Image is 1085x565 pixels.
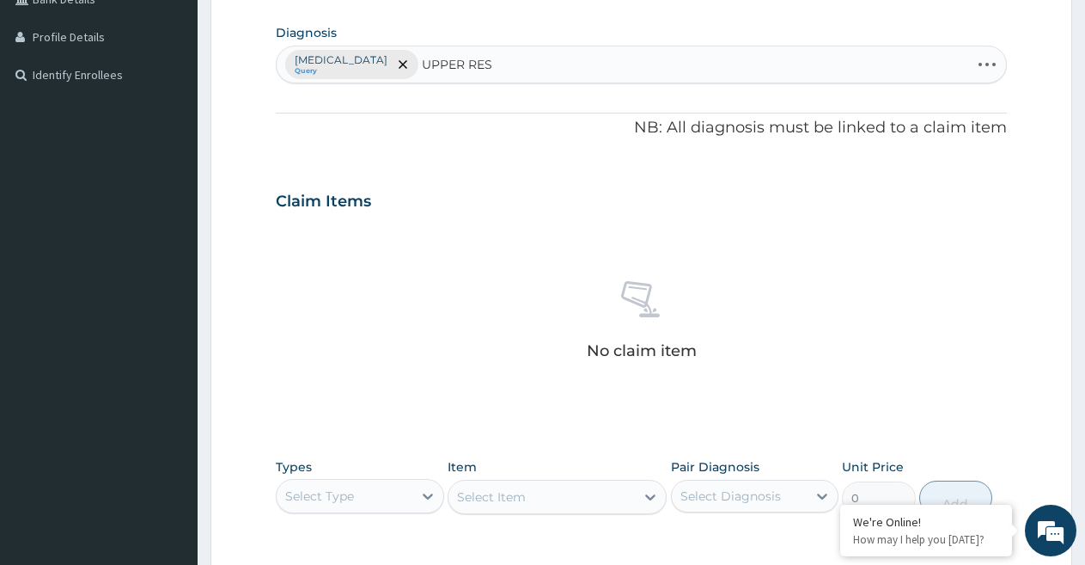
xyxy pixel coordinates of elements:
h3: Claim Items [276,193,371,212]
img: d_794563401_company_1708531726252_794563401 [32,86,70,129]
p: How may I help you today? [853,532,999,547]
button: Add [919,481,992,515]
div: We're Online! [853,514,999,530]
label: Item [448,458,477,476]
label: Pair Diagnosis [671,458,759,476]
textarea: Type your message and hit 'Enter' [9,379,327,439]
label: Unit Price [842,458,904,476]
span: We're online! [100,171,237,345]
label: Types [276,460,312,475]
span: remove selection option [395,57,411,72]
div: Select Type [285,488,354,505]
div: Select Diagnosis [680,488,781,505]
small: Query [295,67,387,76]
label: Diagnosis [276,24,337,41]
p: [MEDICAL_DATA] [295,53,387,67]
p: No claim item [587,342,697,359]
div: Minimize live chat window [282,9,323,50]
div: Chat with us now [89,96,289,119]
p: NB: All diagnosis must be linked to a claim item [276,117,1007,139]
